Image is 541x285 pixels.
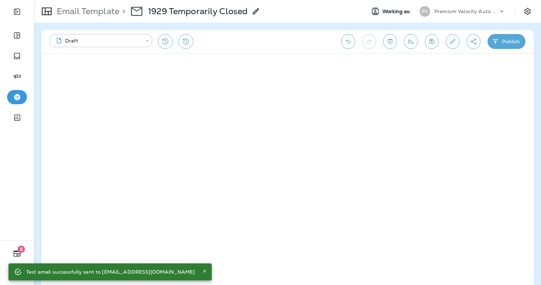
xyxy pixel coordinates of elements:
[488,34,525,49] button: Publish
[54,6,119,17] p: Email Template
[178,34,193,49] button: View Changelog
[434,9,498,14] p: Premium Velocity Auto dba Jiffy Lube
[420,6,430,17] div: PV
[148,6,247,17] p: 1929 Temporarily Closed
[7,5,27,19] button: Expand Sidebar
[158,34,173,49] button: Restore from previous version
[18,246,25,253] span: 8
[7,246,27,261] button: 8
[446,34,460,49] button: Edit details
[383,34,397,49] button: Toggle preview
[467,34,480,49] button: Create a Shareable Preview Link
[55,37,141,44] div: Draft
[382,9,412,15] span: Working as:
[119,6,125,17] p: >
[521,5,534,18] button: Settings
[200,267,209,275] button: Close
[404,34,418,49] button: Send test email
[26,266,195,278] div: Test email successfully sent to [EMAIL_ADDRESS][DOMAIN_NAME]
[425,34,439,49] button: Save
[341,34,355,49] button: Undo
